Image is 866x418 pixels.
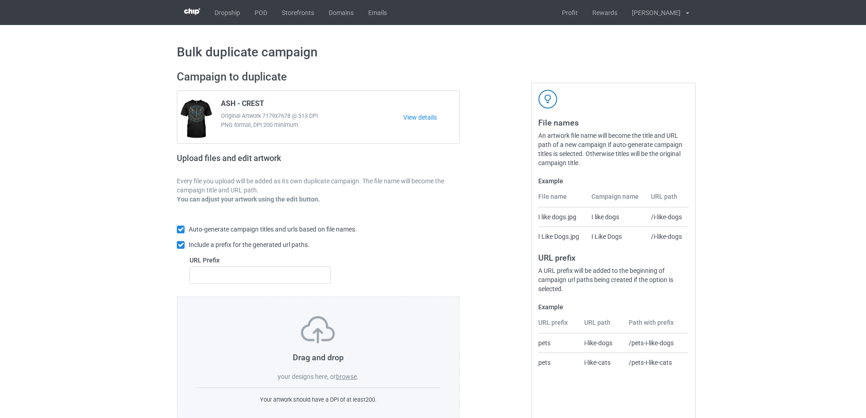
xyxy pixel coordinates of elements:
[190,256,331,265] label: URL Prefix
[624,318,689,333] th: Path with prefix
[538,353,579,372] td: pets
[586,207,646,227] td: I like dogs
[538,333,579,353] td: pets
[357,373,359,380] span: .
[538,318,579,333] th: URL prefix
[278,373,336,380] span: your designs here, or
[579,333,624,353] td: i-like-dogs
[579,353,624,372] td: i-like-cats
[579,318,624,333] th: URL path
[177,44,689,60] h1: Bulk duplicate campaign
[646,227,689,246] td: /i-like-dogs
[538,266,689,293] div: A URL prefix will be added to the beginning of campaign url paths being created if the option is ...
[221,111,403,121] span: Original Artwork 7179x7678 @ 513 DPI
[625,1,681,24] div: [PERSON_NAME]
[403,113,459,122] a: View details
[538,252,689,263] h3: URL prefix
[538,117,689,128] h3: File names
[221,121,403,130] span: PNG format, DPI 200 minimum
[624,353,689,372] td: /pets-i-like-cats
[177,153,346,170] h2: Upload files and edit artwork
[189,226,357,233] span: Auto-generate campaign titles and urls based on file names.
[538,207,586,227] td: I like dogs.jpg
[538,302,689,312] label: Example
[646,192,689,207] th: URL path
[624,333,689,353] td: /pets-i-like-dogs
[184,8,200,15] img: 3d383065fc803cdd16c62507c020ddf8.png
[177,176,460,195] p: Every file you upload will be added as its own duplicate campaign. The file name will become the ...
[538,131,689,167] div: An artwork file name will become the title and URL path of a new campaign if auto-generate campai...
[177,196,320,203] b: You can adjust your artwork using the edit button.
[586,192,646,207] th: Campaign name
[538,90,557,109] img: svg+xml;base64,PD94bWwgdmVyc2lvbj0iMS4wIiBlbmNvZGluZz0iVVRGLTgiPz4KPHN2ZyB3aWR0aD0iNDJweCIgaGVpZ2...
[336,373,357,380] label: browse
[538,227,586,246] td: I Like Dogs.jpg
[301,316,335,343] img: svg+xml;base64,PD94bWwgdmVyc2lvbj0iMS4wIiBlbmNvZGluZz0iVVRGLTgiPz4KPHN2ZyB3aWR0aD0iNzVweCIgaGVpZ2...
[586,227,646,246] td: I Like Dogs
[196,352,440,363] h3: Drag and drop
[189,241,310,248] span: Include a prefix for the generated url paths.
[538,192,586,207] th: File name
[538,176,689,186] label: Example
[260,396,376,403] span: Your artwork should have a DPI of at least 200 .
[221,99,264,111] span: ASH - CREST
[646,207,689,227] td: /i-like-dogs
[177,70,460,84] h2: Campaign to duplicate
